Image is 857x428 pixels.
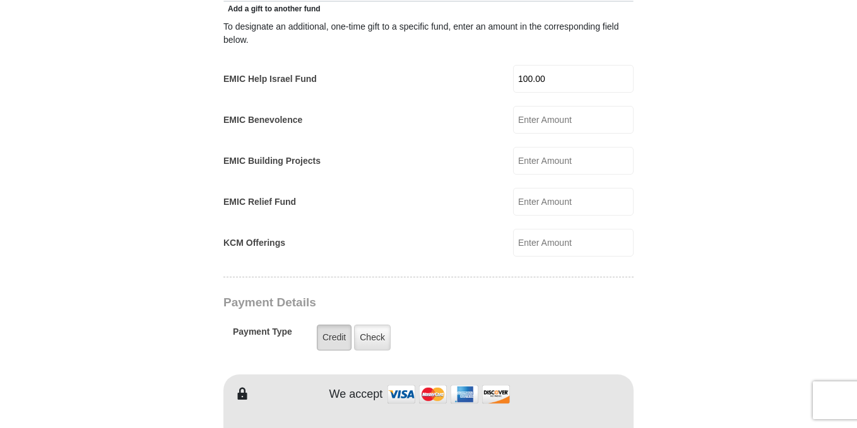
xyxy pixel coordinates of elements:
h5: Payment Type [233,327,292,344]
label: EMIC Help Israel Fund [223,72,317,86]
label: EMIC Building Projects [223,154,321,168]
label: Check [354,325,391,350]
input: Enter Amount [513,188,634,216]
label: EMIC Benevolence [223,113,302,127]
span: Add a gift to another fund [223,4,321,13]
input: Enter Amount [513,106,634,134]
label: EMIC Relief Fund [223,195,296,209]
label: KCM Offerings [223,236,285,250]
img: credit cards accepted [386,381,512,408]
label: Credit [317,325,352,350]
input: Enter Amount [513,147,634,175]
input: Enter Amount [513,229,634,257]
input: Enter Amount [513,65,634,93]
h3: Payment Details [223,296,545,310]
div: To designate an additional, one-time gift to a specific fund, enter an amount in the correspondin... [223,20,634,47]
h4: We accept [329,388,383,402]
